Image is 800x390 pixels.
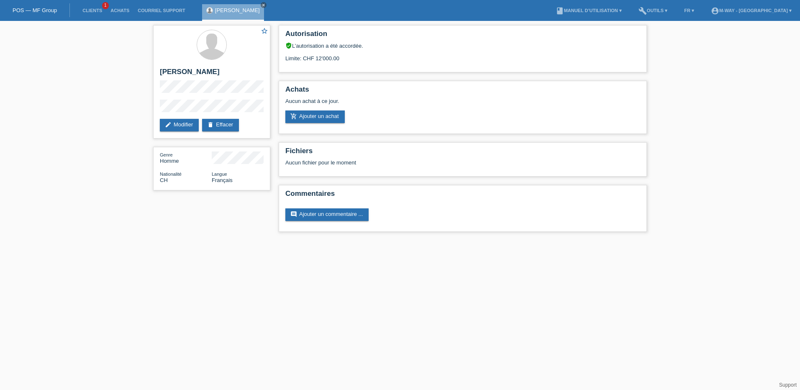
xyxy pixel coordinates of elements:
a: close [261,2,267,8]
div: Homme [160,151,212,164]
a: Clients [78,8,106,13]
i: delete [207,121,214,128]
a: add_shopping_cartAjouter un achat [285,110,345,123]
h2: Commentaires [285,190,640,202]
h2: [PERSON_NAME] [160,68,264,80]
div: Aucun fichier pour le moment [285,159,541,166]
div: Limite: CHF 12'000.00 [285,49,640,62]
a: Achats [106,8,133,13]
i: star_border [261,27,268,35]
a: [PERSON_NAME] [215,7,260,13]
a: Support [779,382,797,388]
span: 1 [102,2,109,9]
a: editModifier [160,119,199,131]
i: add_shopping_cart [290,113,297,120]
i: close [262,3,266,7]
h2: Fichiers [285,147,640,159]
span: Nationalité [160,172,182,177]
span: Français [212,177,233,183]
a: account_circlem-way - [GEOGRAPHIC_DATA] ▾ [707,8,796,13]
span: Suisse [160,177,168,183]
i: edit [165,121,172,128]
h2: Achats [285,85,640,98]
i: build [638,7,647,15]
a: buildOutils ▾ [634,8,672,13]
i: book [556,7,564,15]
a: Courriel Support [133,8,189,13]
a: commentAjouter un commentaire ... [285,208,369,221]
span: Langue [212,172,227,177]
h2: Autorisation [285,30,640,42]
i: comment [290,211,297,218]
div: L’autorisation a été accordée. [285,42,640,49]
i: account_circle [711,7,719,15]
a: bookManuel d’utilisation ▾ [551,8,626,13]
i: verified_user [285,42,292,49]
a: star_border [261,27,268,36]
span: Genre [160,152,173,157]
div: Aucun achat à ce jour. [285,98,640,110]
a: deleteEffacer [202,119,239,131]
a: POS — MF Group [13,7,57,13]
a: FR ▾ [680,8,698,13]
